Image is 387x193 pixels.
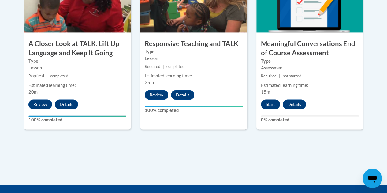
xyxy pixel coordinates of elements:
[261,89,270,95] span: 15m
[50,74,68,78] span: completed
[256,39,363,58] h3: Meaningful Conversations End of Course Assessment
[28,65,126,71] div: Lesson
[145,48,243,55] label: Type
[28,89,38,95] span: 20m
[145,55,243,62] div: Lesson
[47,74,48,78] span: |
[261,58,359,65] label: Type
[145,64,160,69] span: Required
[283,99,306,109] button: Details
[28,74,44,78] span: Required
[283,74,301,78] span: not started
[261,117,359,123] label: 0% completed
[145,90,168,100] button: Review
[171,90,194,100] button: Details
[28,58,126,65] label: Type
[261,65,359,71] div: Assessment
[28,117,126,123] label: 100% completed
[363,169,382,188] iframe: Button to launch messaging window
[145,80,154,85] span: 25m
[145,72,243,79] div: Estimated learning time:
[261,99,280,109] button: Start
[261,74,277,78] span: Required
[166,64,184,69] span: completed
[145,106,243,107] div: Your progress
[24,39,131,58] h3: A Closer Look at TALK: Lift Up Language and Keep It Going
[261,82,359,89] div: Estimated learning time:
[28,82,126,89] div: Estimated learning time:
[145,107,243,114] label: 100% completed
[163,64,164,69] span: |
[28,115,126,117] div: Your progress
[28,99,52,109] button: Review
[140,39,247,49] h3: Responsive Teaching and TALK
[279,74,280,78] span: |
[55,99,78,109] button: Details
